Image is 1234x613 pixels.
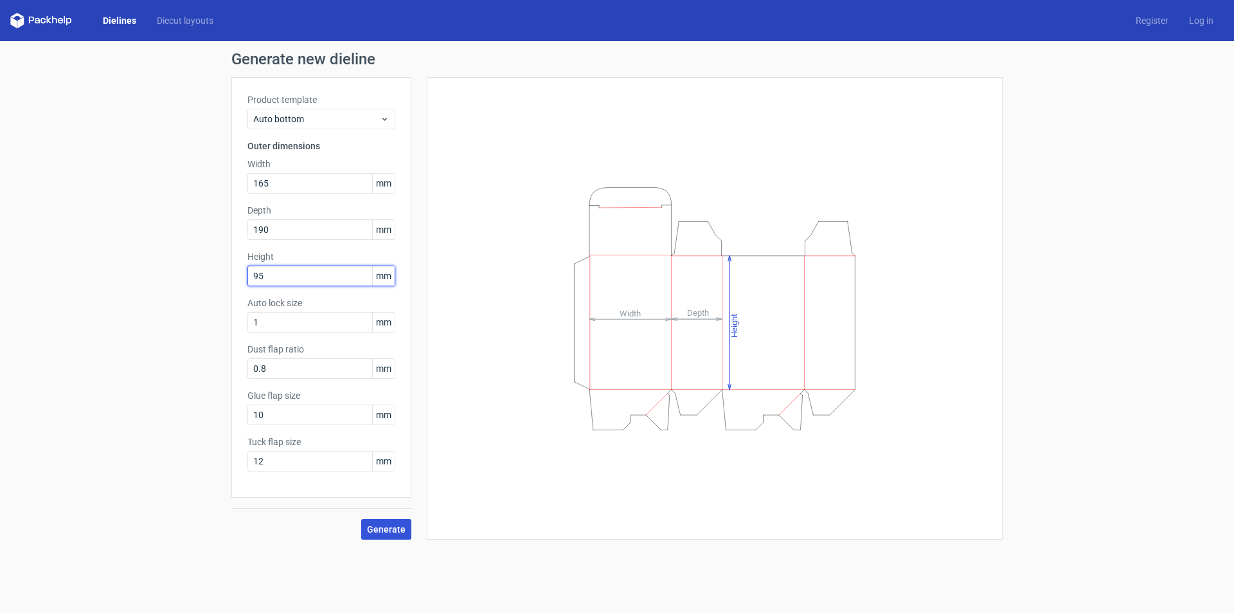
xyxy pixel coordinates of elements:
[367,525,406,534] span: Generate
[253,113,380,125] span: Auto bottom
[372,220,395,239] span: mm
[372,452,395,471] span: mm
[620,308,641,318] tspan: Width
[231,51,1003,67] h1: Generate new dieline
[372,266,395,286] span: mm
[247,343,395,356] label: Dust flap ratio
[247,158,395,170] label: Width
[147,14,224,27] a: Diecut layouts
[247,93,395,106] label: Product template
[247,435,395,448] label: Tuck flap size
[247,140,395,152] h3: Outer dimensions
[729,313,739,337] tspan: Height
[1125,14,1179,27] a: Register
[1179,14,1224,27] a: Log in
[372,359,395,378] span: mm
[247,389,395,402] label: Glue flap size
[361,519,411,540] button: Generate
[247,204,395,217] label: Depth
[93,14,147,27] a: Dielines
[687,308,709,318] tspan: Depth
[247,250,395,263] label: Height
[372,313,395,332] span: mm
[247,297,395,309] label: Auto lock size
[372,174,395,193] span: mm
[372,405,395,425] span: mm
